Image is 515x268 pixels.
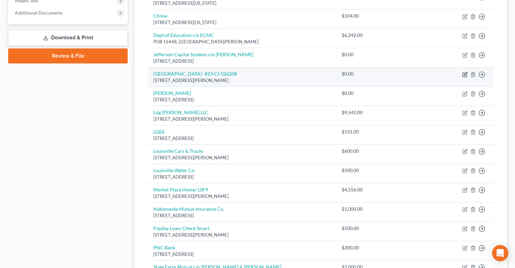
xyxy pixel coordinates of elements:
div: $0.00 [342,70,378,77]
div: [STREET_ADDRESS] [153,212,331,219]
a: Ldg [PERSON_NAME] LLC [153,109,208,115]
div: Open Intercom Messenger [492,245,508,261]
div: $131.00 [342,128,378,135]
div: [STREET_ADDRESS] [153,97,331,103]
div: $300.00 [342,244,378,251]
div: [STREET_ADDRESS] [153,174,331,180]
div: [STREET_ADDRESS] [153,135,331,142]
a: PNC Bank [153,245,175,250]
div: [STREET_ADDRESS][PERSON_NAME] [153,154,331,161]
a: Download & Print [8,30,128,46]
div: $4,556.00 [342,186,378,193]
div: $104.00 [342,13,378,19]
div: [STREET_ADDRESS][PERSON_NAME] [153,116,331,122]
a: [PERSON_NAME] [153,90,191,96]
div: $500.00 [342,167,378,174]
div: $600.00 [342,148,378,154]
a: Review & File [8,48,128,63]
a: LG&E [153,129,165,135]
span: Additional Documents [15,10,63,16]
div: $0.00 [342,51,378,58]
div: $500.00 [342,225,378,232]
div: [STREET_ADDRESS] [153,58,331,64]
div: [STREET_ADDRESS][PERSON_NAME] [153,77,331,84]
div: POB 16448, [GEOGRAPHIC_DATA][PERSON_NAME] [153,39,331,45]
div: [STREET_ADDRESS] [153,251,331,257]
a: Louisville Water Co. [153,167,195,173]
div: [STREET_ADDRESS][US_STATE] [153,19,331,26]
a: Jefferson Capital Systems c/o [PERSON_NAME] [153,51,253,57]
a: Chime [153,13,167,19]
div: $0.00 [342,90,378,97]
div: [STREET_ADDRESS][PERSON_NAME] [153,193,331,200]
a: Nationwide Mutual Insurance Co. [153,206,224,212]
a: Louisville Cars & Trucks [153,148,203,154]
a: Market Place Home/ LSF9 [153,187,208,192]
div: $6,242.00 [342,32,378,39]
a: [GEOGRAPHIC_DATA]- #23-CI-026208 [153,71,237,77]
div: $9,542.00 [342,109,378,116]
div: [STREET_ADDRESS][PERSON_NAME] [153,232,331,238]
a: Dept of Education c/o ECMC [153,32,214,38]
a: Payday Loan/ Check Smart [153,225,209,231]
div: $1,000.00 [342,206,378,212]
